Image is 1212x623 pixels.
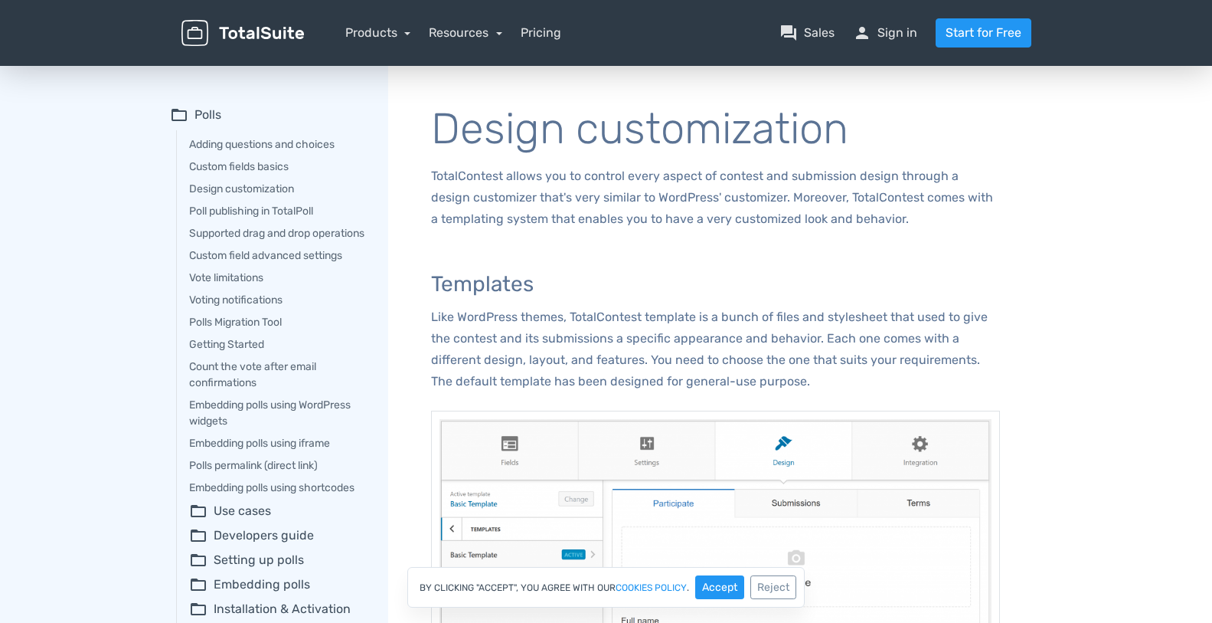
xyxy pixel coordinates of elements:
button: Accept [695,575,744,599]
summary: folder_openSetting up polls [189,551,367,569]
a: Pricing [521,24,561,42]
span: folder_open [189,526,207,545]
span: folder_open [170,106,188,124]
summary: folder_openDevelopers guide [189,526,367,545]
a: Count the vote after email confirmations [189,359,367,391]
summary: folder_openUse cases [189,502,367,520]
p: Like WordPress themes, TotalContest template is a bunch of files and stylesheet that used to give... [431,307,1000,392]
a: Embedding polls using iframe [189,435,367,451]
summary: folder_openPolls [170,106,367,124]
a: question_answerSales [779,24,835,42]
a: Products [345,25,411,40]
a: Custom field advanced settings [189,248,367,264]
a: Embedding polls using WordPress widgets [189,397,367,429]
a: personSign in [853,24,917,42]
a: Resources [429,25,502,40]
span: folder_open [189,551,207,569]
p: TotalContest allows you to control every aspect of contest and submission design through a design... [431,166,1000,230]
img: TotalSuite for WordPress [181,20,304,47]
summary: folder_openInstallation & Activation [189,600,367,618]
a: Adding questions and choices [189,136,367,152]
a: Polls Migration Tool [189,314,367,330]
a: Vote limitations [189,270,367,286]
button: Reject [750,575,796,599]
a: Polls permalink (direct link) [189,457,367,474]
span: question_answer [779,24,798,42]
span: folder_open [189,502,207,520]
a: cookies policy [616,583,687,592]
h3: Templates [431,273,1000,297]
a: Start for Free [936,18,1031,48]
a: Custom fields basics [189,159,367,175]
a: Poll publishing in TotalPoll [189,203,367,219]
h1: Design customization [431,106,1000,153]
a: Voting notifications [189,292,367,308]
a: Design customization [189,181,367,197]
span: person [853,24,871,42]
a: Getting Started [189,336,367,352]
span: folder_open [189,600,207,618]
a: Embedding polls using shortcodes [189,480,367,496]
div: By clicking "Accept", you agree with our . [407,567,805,608]
a: Supported drag and drop operations [189,225,367,241]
